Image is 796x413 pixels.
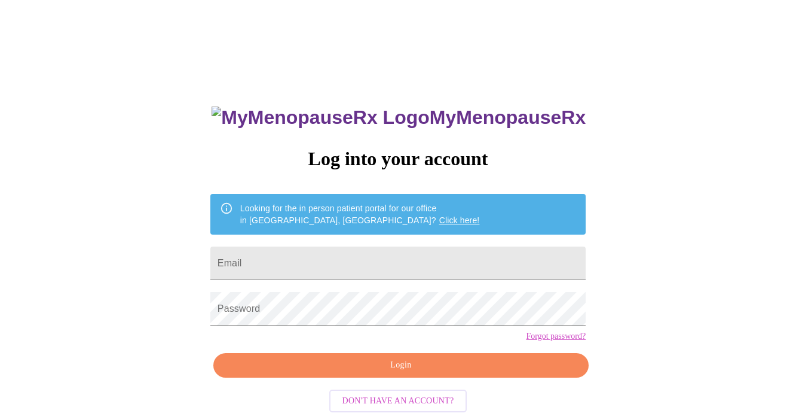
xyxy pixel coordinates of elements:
[342,394,454,409] span: Don't have an account?
[326,394,470,405] a: Don't have an account?
[526,332,586,341] a: Forgot password?
[227,358,575,373] span: Login
[329,390,467,413] button: Don't have an account?
[213,353,589,378] button: Login
[439,215,480,225] a: Click here!
[212,107,586,129] h3: MyMenopauseRx
[212,107,429,129] img: MyMenopauseRx Logo
[240,198,480,231] div: Looking for the in person patient portal for our office in [GEOGRAPHIC_DATA], [GEOGRAPHIC_DATA]?
[210,148,586,170] h3: Log into your account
